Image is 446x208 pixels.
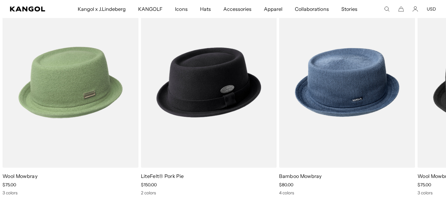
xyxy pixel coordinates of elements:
div: 4 colors [279,190,415,196]
a: Account [413,6,418,12]
button: USD [427,6,436,12]
a: Kangol [10,7,51,11]
span: $80.00 [279,182,293,188]
span: $150.00 [141,182,157,188]
span: $75.00 [2,182,16,188]
div: 2 colors [141,190,277,196]
button: Cart [398,6,404,12]
span: $75.00 [418,182,431,188]
div: 3 colors [2,190,138,196]
summary: Search here [384,6,390,12]
a: Wool Mowbray [2,173,37,179]
a: Bamboo Mowbray [279,173,321,179]
a: LiteFelt® Pork Pie [141,173,184,179]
